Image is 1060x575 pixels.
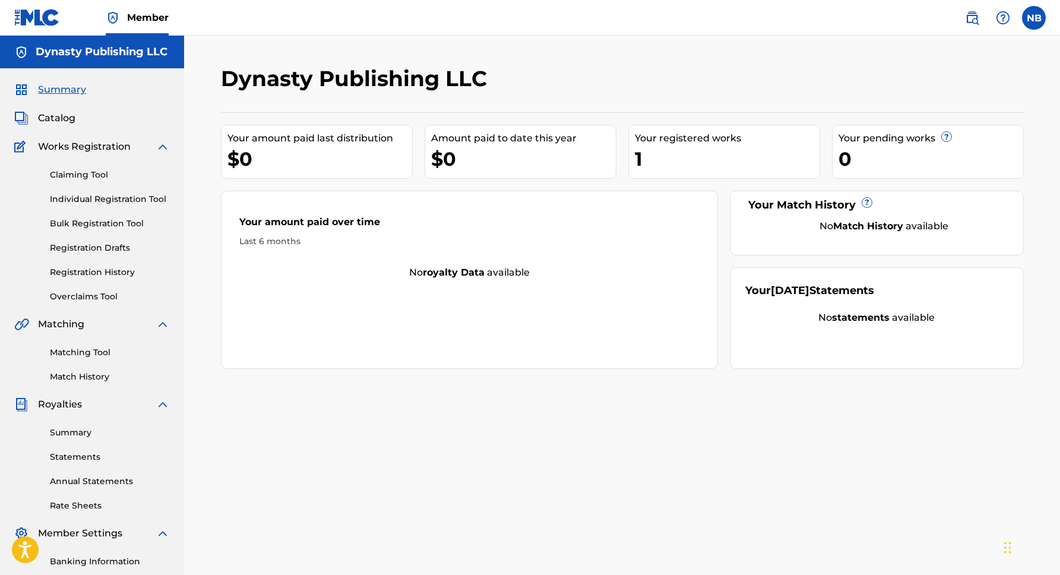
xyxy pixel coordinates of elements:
[14,526,29,541] img: Member Settings
[50,371,170,383] a: Match History
[50,290,170,303] a: Overclaims Tool
[833,220,903,232] strong: Match History
[14,317,29,331] img: Matching
[635,146,819,172] div: 1
[106,11,120,25] img: Top Rightsholder
[745,311,1008,325] div: No available
[431,131,616,146] div: Amount paid to date this year
[838,131,1023,146] div: Your pending works
[38,526,122,541] span: Member Settings
[50,475,170,488] a: Annual Statements
[635,131,819,146] div: Your registered works
[156,526,170,541] img: expand
[38,140,131,154] span: Works Registration
[50,169,170,181] a: Claiming Tool
[14,111,29,125] img: Catalog
[227,131,412,146] div: Your amount paid last distribution
[1004,530,1011,565] div: Drag
[14,83,29,97] img: Summary
[50,500,170,512] a: Rate Sheets
[965,11,979,25] img: search
[14,45,29,59] img: Accounts
[50,242,170,254] a: Registration Drafts
[50,193,170,206] a: Individual Registration Tool
[745,197,1008,213] div: Your Match History
[745,283,874,299] div: Your Statements
[239,215,700,235] div: Your amount paid over time
[14,111,75,125] a: CatalogCatalog
[423,267,485,278] strong: royalty data
[832,312,890,323] strong: statements
[50,451,170,463] a: Statements
[942,132,951,141] span: ?
[156,140,170,154] img: expand
[227,146,412,172] div: $0
[996,11,1010,25] img: help
[50,555,170,568] a: Banking Information
[760,219,1008,233] div: No available
[431,146,616,172] div: $0
[222,266,718,280] div: No available
[38,83,86,97] span: Summary
[156,317,170,331] img: expand
[156,397,170,412] img: expand
[14,9,60,26] img: MLC Logo
[771,284,809,297] span: [DATE]
[38,111,75,125] span: Catalog
[38,317,84,331] span: Matching
[838,146,1023,172] div: 0
[1001,518,1060,575] iframe: Chat Widget
[991,6,1015,30] div: Help
[960,6,984,30] a: Public Search
[50,426,170,439] a: Summary
[50,346,170,359] a: Matching Tool
[221,65,493,92] h2: Dynasty Publishing LLC
[36,45,167,59] h5: Dynasty Publishing LLC
[14,140,30,154] img: Works Registration
[50,217,170,230] a: Bulk Registration Tool
[862,198,872,207] span: ?
[1022,6,1046,30] div: User Menu
[14,83,86,97] a: SummarySummary
[127,11,169,24] span: Member
[14,397,29,412] img: Royalties
[239,235,700,248] div: Last 6 months
[50,266,170,279] a: Registration History
[38,397,82,412] span: Royalties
